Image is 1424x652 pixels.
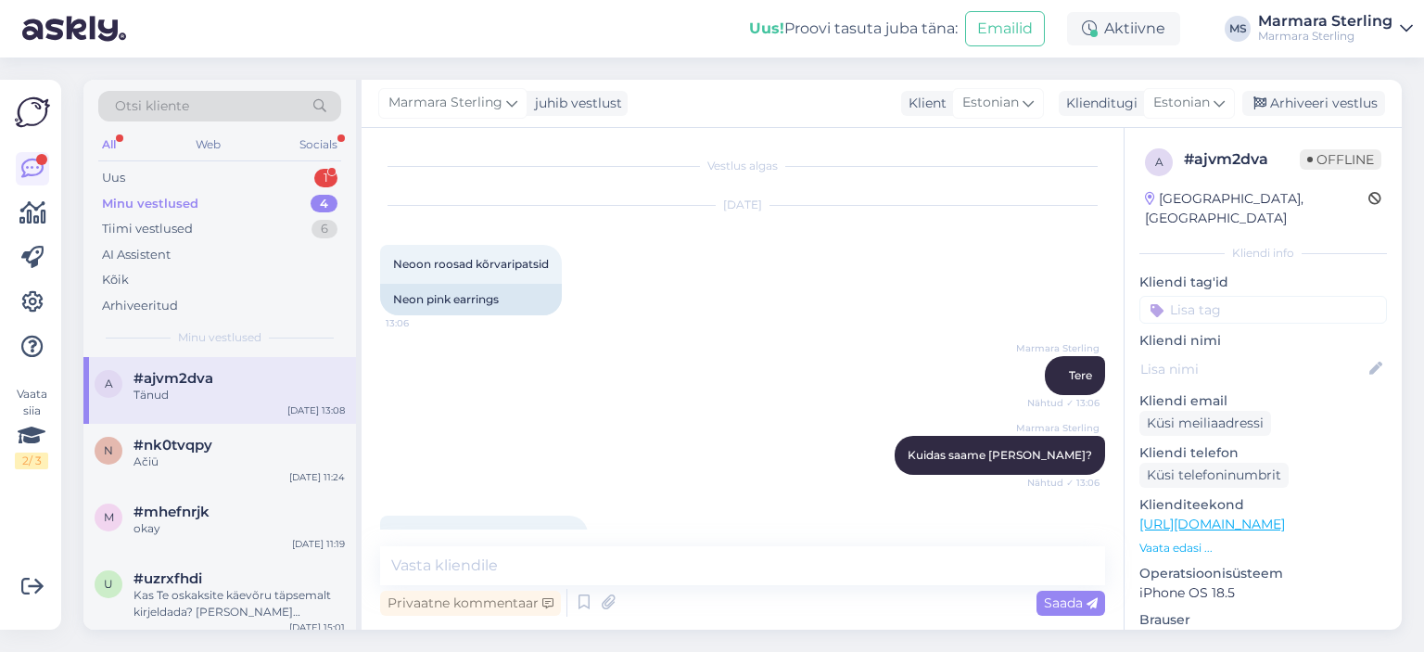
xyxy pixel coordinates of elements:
p: Kliendi telefon [1139,443,1387,463]
span: #mhefnrjk [133,504,210,520]
span: Estonian [1153,93,1210,113]
button: Emailid [965,11,1045,46]
a: [URL][DOMAIN_NAME] [1139,516,1285,532]
div: 4 [311,195,337,213]
p: iPhone OS 18.5 [1139,583,1387,603]
p: Kliendi tag'id [1139,273,1387,292]
p: Brauser [1139,610,1387,630]
p: Vaata edasi ... [1139,540,1387,556]
span: m [104,510,114,524]
span: u [104,577,113,591]
span: Offline [1300,149,1381,170]
div: # ajvm2dva [1184,148,1300,171]
span: #nk0tvqpy [133,437,212,454]
div: Kliendi info [1139,245,1387,262]
div: [GEOGRAPHIC_DATA], [GEOGRAPHIC_DATA] [1145,189,1368,228]
input: Lisa nimi [1140,359,1366,379]
div: Küsi meiliaadressi [1139,411,1271,436]
div: Marmara Sterling [1258,29,1392,44]
div: Tiimi vestlused [102,220,193,238]
span: Marmara Sterling [1016,421,1100,435]
span: Nähtud ✓ 13:06 [1027,396,1100,410]
div: MS [1225,16,1251,42]
div: Klient [901,94,947,113]
span: Estonian [962,93,1019,113]
div: Tänud [133,387,345,403]
div: juhib vestlust [528,94,622,113]
p: Kliendi email [1139,391,1387,411]
span: a [1155,155,1163,169]
div: All [98,133,120,157]
span: n [104,443,113,457]
div: [DATE] 11:24 [289,470,345,484]
div: Socials [296,133,341,157]
div: 2 / 3 [15,453,48,469]
div: Aktiivne [1067,12,1180,45]
div: Arhiveeritud [102,297,178,315]
div: Privaatne kommentaar [380,591,561,616]
span: Otsi kliente [115,96,189,116]
p: Kliendi nimi [1139,331,1387,351]
div: AI Assistent [102,246,171,264]
span: Kuidas saame [PERSON_NAME]? [908,448,1092,462]
span: Marmara Sterling [388,93,502,113]
div: Neon pink earrings [380,284,562,315]
span: a [105,377,113,390]
p: Operatsioonisüsteem [1139,564,1387,583]
span: 13:06 [386,316,455,330]
span: Minu vestlused [178,329,261,346]
a: Marmara SterlingMarmara Sterling [1258,14,1413,44]
span: Neoonroosad ripatsid on müügil [393,528,575,542]
div: Vaata siia [15,386,48,469]
div: Uus [102,169,125,187]
div: Vestlus algas [380,158,1105,174]
div: Proovi tasuta juba täna: [749,18,958,40]
div: Klienditugi [1059,94,1138,113]
div: Ačiū [133,454,345,470]
div: 6 [311,220,337,238]
p: Klienditeekond [1139,495,1387,515]
div: Minu vestlused [102,195,198,213]
span: #uzrxfhdi [133,570,202,587]
span: #ajvm2dva [133,370,213,387]
span: Tere [1069,368,1092,382]
div: Arhiveeri vestlus [1242,91,1385,116]
div: Küsi telefoninumbrit [1139,463,1289,488]
span: Saada [1044,594,1098,611]
b: Uus! [749,19,784,37]
div: [DATE] 15:01 [289,620,345,634]
span: Marmara Sterling [1016,341,1100,355]
div: Kas Te oskaksite käevõru täpsemalt kirjeldada? [PERSON_NAME] [PERSON_NAME] umbes müügil nägite? [133,587,345,620]
div: Kõik [102,271,129,289]
img: Askly Logo [15,95,50,130]
div: [DATE] 11:19 [292,537,345,551]
div: [DATE] [380,197,1105,213]
span: Neoon roosad kõrvaripatsid [393,257,549,271]
span: Nähtud ✓ 13:06 [1027,476,1100,490]
input: Lisa tag [1139,296,1387,324]
div: [DATE] 13:08 [287,403,345,417]
div: okay [133,520,345,537]
div: 1 [314,169,337,187]
div: Web [192,133,224,157]
div: Marmara Sterling [1258,14,1392,29]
